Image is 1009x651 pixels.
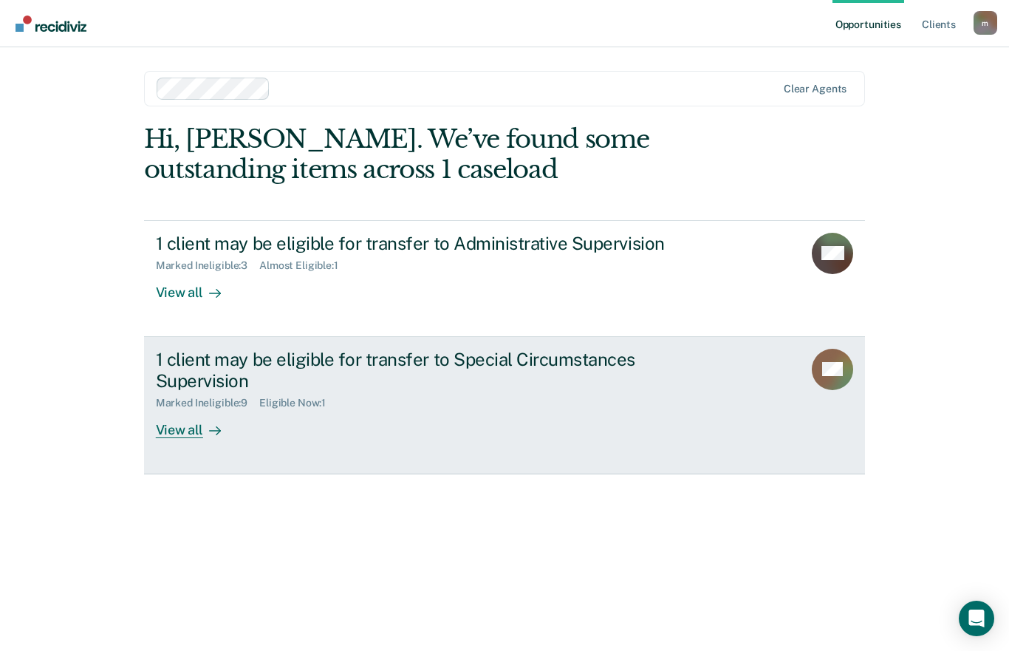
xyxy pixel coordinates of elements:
button: Profile dropdown button [974,11,997,35]
img: Recidiviz [16,16,86,32]
div: View all [156,409,239,438]
div: Open Intercom Messenger [959,601,994,636]
div: 1 client may be eligible for transfer to Administrative Supervision [156,233,674,254]
div: Marked Ineligible : 9 [156,397,259,409]
div: Clear agents [784,83,846,95]
div: View all [156,272,239,301]
div: Eligible Now : 1 [259,397,338,409]
div: Almost Eligible : 1 [259,259,350,272]
div: Marked Ineligible : 3 [156,259,259,272]
div: m [974,11,997,35]
a: 1 client may be eligible for transfer to Administrative SupervisionMarked Ineligible:3Almost Elig... [144,220,866,337]
a: 1 client may be eligible for transfer to Special Circumstances SupervisionMarked Ineligible:9Elig... [144,337,866,474]
div: 1 client may be eligible for transfer to Special Circumstances Supervision [156,349,674,392]
div: Hi, [PERSON_NAME]. We’ve found some outstanding items across 1 caseload [144,124,721,185]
